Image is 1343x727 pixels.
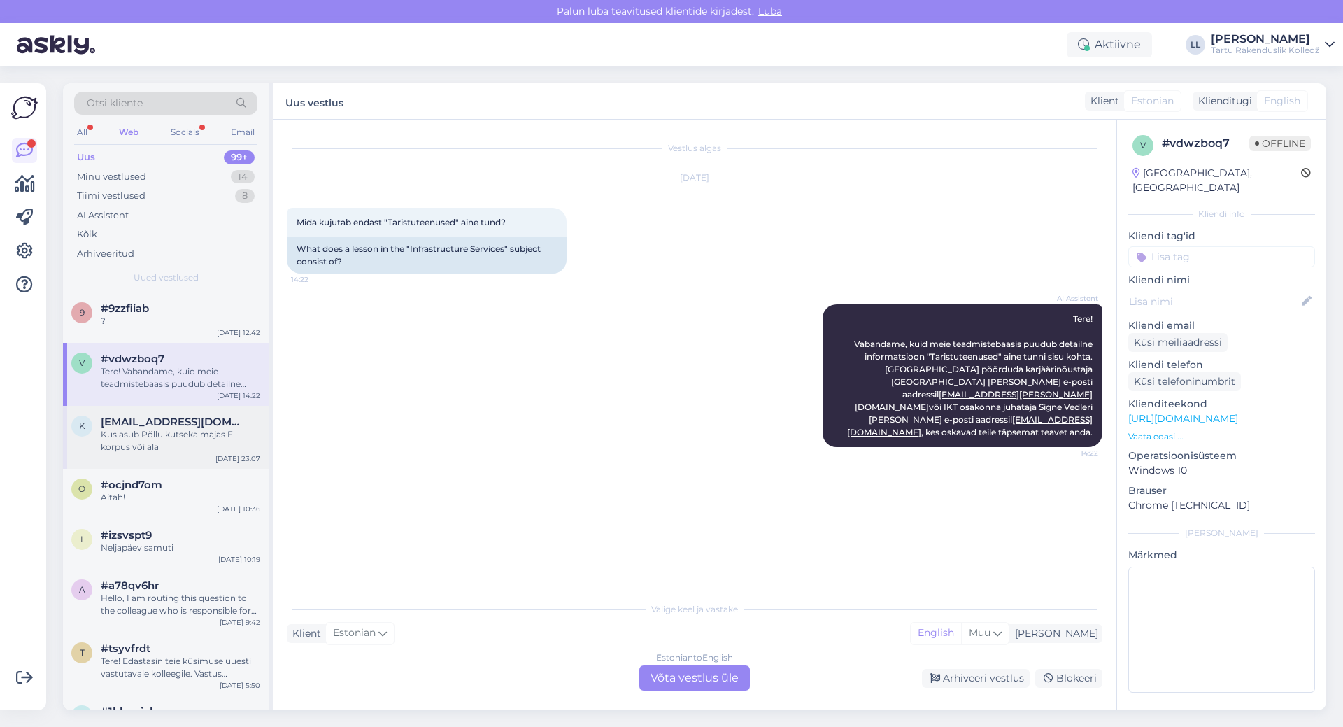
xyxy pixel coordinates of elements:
div: [DATE] 10:36 [217,504,260,514]
span: 14:22 [1046,448,1098,458]
div: [DATE] 12:42 [217,327,260,338]
div: Tere! Edastasin teie küsimuse uuesti vastutavale kolleegile. Vastus salvestatakse siia, et saaksi... [101,655,260,680]
p: Vaata edasi ... [1128,430,1315,443]
div: Võta vestlus üle [639,665,750,691]
span: #9zzfiiab [101,302,149,315]
div: [DATE] 5:50 [220,680,260,691]
div: Klient [1085,94,1119,108]
div: [PERSON_NAME] [1211,34,1319,45]
p: Märkmed [1128,548,1315,563]
div: [DATE] 10:19 [218,554,260,565]
div: What does a lesson in the "Infrastructure Services" subject consist of? [287,237,567,274]
label: Uus vestlus [285,92,343,111]
div: 14 [231,170,255,184]
a: [URL][DOMAIN_NAME] [1128,412,1238,425]
span: Estonian [1131,94,1174,108]
span: 14:22 [291,274,343,285]
div: Küsi meiliaadressi [1128,333,1228,352]
div: Tere! Vabandame, kuid meie teadmistebaasis puudub detailne informatsioon "Taristuteenused" aine t... [101,365,260,390]
span: #ocjnd7om [101,479,162,491]
p: Kliendi nimi [1128,273,1315,288]
span: k [79,421,85,431]
span: o [78,484,85,494]
div: [DATE] 9:42 [220,617,260,628]
p: Brauser [1128,484,1315,498]
div: Minu vestlused [77,170,146,184]
p: Kliendi tag'id [1128,229,1315,243]
div: Klient [287,626,321,641]
span: #a78qv6hr [101,579,159,592]
div: Arhiveeri vestlus [922,669,1030,688]
p: Kliendi email [1128,318,1315,333]
div: English [911,623,961,644]
span: Otsi kliente [87,96,143,111]
span: #1hbpojab [101,705,157,718]
div: # vdwzboq7 [1162,135,1249,152]
div: [PERSON_NAME] [1128,527,1315,539]
div: 99+ [224,150,255,164]
img: Askly Logo [11,94,38,121]
div: Socials [168,123,202,141]
div: Vestlus algas [287,142,1102,155]
div: Arhiveeritud [77,247,134,261]
span: AI Assistent [1046,293,1098,304]
p: Windows 10 [1128,463,1315,478]
span: t [80,647,85,658]
p: Operatsioonisüsteem [1128,449,1315,463]
div: Aktiivne [1067,32,1152,57]
span: Muu [969,626,990,639]
div: Kliendi info [1128,208,1315,220]
div: Estonian to English [656,651,733,664]
span: Uued vestlused [134,271,199,284]
a: [PERSON_NAME]Tartu Rakenduslik Kolledž [1211,34,1335,56]
span: 9 [80,307,85,318]
span: Estonian [333,626,376,641]
p: Klienditeekond [1128,397,1315,411]
div: Hello, I am routing this question to the colleague who is responsible for this topic. The reply m... [101,592,260,617]
div: Email [228,123,257,141]
span: v [1140,140,1146,150]
span: v [79,358,85,368]
div: Blokeeri [1035,669,1102,688]
span: #vdwzboq7 [101,353,164,365]
div: All [74,123,90,141]
span: #tsyvfrdt [101,642,150,655]
div: ? [101,315,260,327]
div: LL [1186,35,1205,55]
div: [DATE] 14:22 [217,390,260,401]
div: Tiimi vestlused [77,189,145,203]
div: Valige keel ja vastake [287,603,1102,616]
div: Aitah! [101,491,260,504]
span: Luba [754,5,786,17]
div: AI Assistent [77,209,129,223]
div: 8 [235,189,255,203]
div: [PERSON_NAME] [1009,626,1098,641]
span: Mida kujutab endast "Taristuteenused" aine tund? [297,217,506,227]
div: Kus asub Põllu kutseka majas F korpus või ala [101,428,260,453]
div: Neljapäev samuti [101,542,260,554]
div: Uus [77,150,95,164]
div: Küsi telefoninumbrit [1128,372,1241,391]
div: Web [116,123,141,141]
span: i [80,534,83,544]
span: #izsvspt9 [101,529,152,542]
input: Lisa nimi [1129,294,1299,309]
span: a [79,584,85,595]
div: [DATE] [287,171,1102,184]
div: [DATE] 23:07 [215,453,260,464]
p: Chrome [TECHNICAL_ID] [1128,498,1315,513]
span: Offline [1249,136,1311,151]
a: [EMAIL_ADDRESS][PERSON_NAME][DOMAIN_NAME] [855,389,1093,412]
div: [GEOGRAPHIC_DATA], [GEOGRAPHIC_DATA] [1132,166,1301,195]
span: English [1264,94,1300,108]
div: Tartu Rakenduslik Kolledž [1211,45,1319,56]
span: karola.paalberg2@gmail.com [101,416,246,428]
p: Kliendi telefon [1128,358,1315,372]
div: Klienditugi [1193,94,1252,108]
div: Kõik [77,227,97,241]
input: Lisa tag [1128,246,1315,267]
